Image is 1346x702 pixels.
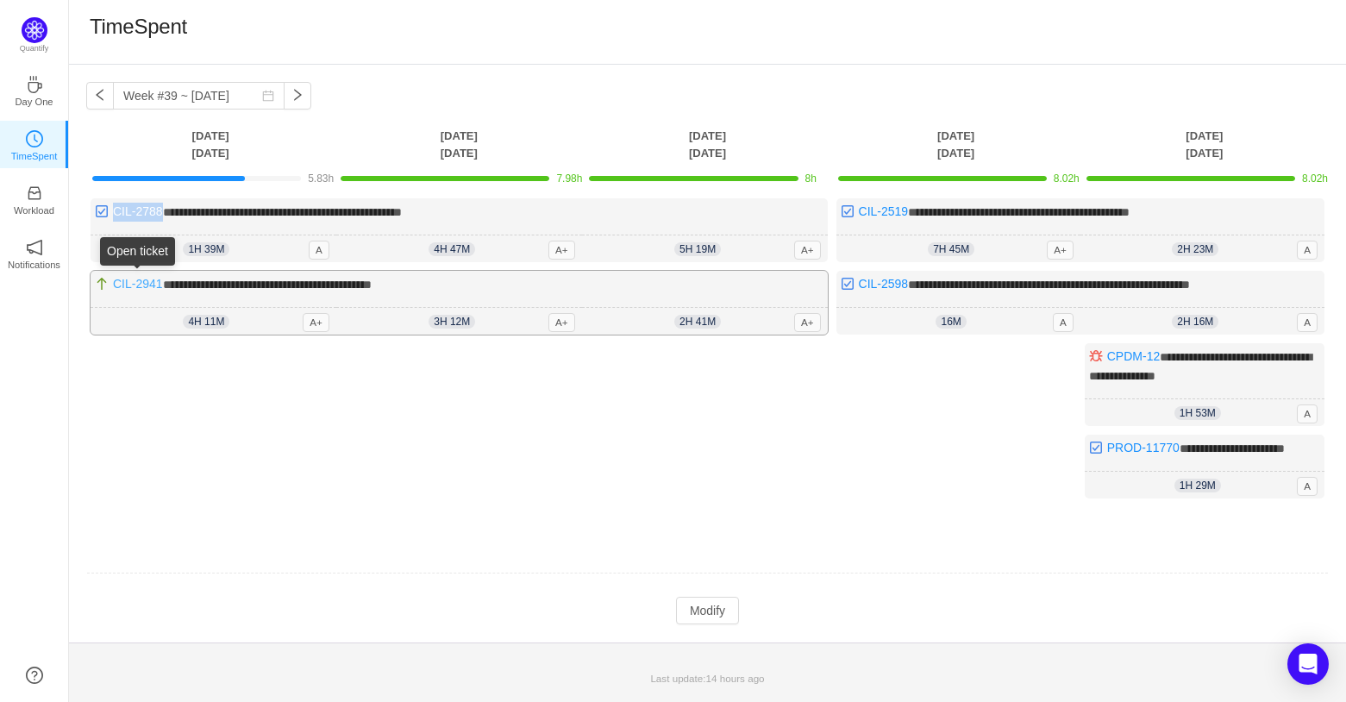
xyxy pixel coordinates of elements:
span: 4h 47m [429,242,475,256]
i: icon: clock-circle [26,130,43,147]
span: A+ [548,313,575,332]
span: A+ [548,241,575,260]
span: A+ [794,241,821,260]
input: Select a week [113,82,285,110]
span: 8.02h [1054,172,1080,185]
span: 14 hours ago [706,673,765,684]
span: A [1053,313,1074,332]
span: 16m [936,315,966,329]
span: 1h 53m [1174,406,1221,420]
span: 4h 11m [183,315,229,329]
p: TimeSpent [11,148,58,164]
span: 7.98h [556,172,582,185]
p: Notifications [8,257,60,273]
span: 2h 16m [1172,315,1218,329]
span: A+ [794,313,821,332]
span: 1h 29m [1174,479,1221,492]
a: CIL-2598 [859,277,909,291]
button: icon: left [86,82,114,110]
img: 10310 [95,277,109,291]
th: [DATE] [DATE] [583,127,831,162]
img: 10318 [841,277,855,291]
th: [DATE] [DATE] [1080,127,1329,162]
span: 5h 19m [674,242,721,256]
span: A+ [303,313,329,332]
img: 10318 [95,204,109,218]
a: icon: coffeeDay One [26,81,43,98]
a: icon: question-circle [26,667,43,684]
button: Modify [676,597,739,624]
span: A [1297,241,1318,260]
button: icon: right [284,82,311,110]
img: 10303 [1089,349,1103,363]
span: Last update: [650,673,764,684]
a: CIL-2941 [113,277,163,291]
a: icon: inboxWorkload [26,190,43,207]
span: 8h [805,172,817,185]
a: CIL-2519 [859,204,909,218]
div: Open ticket [100,237,175,266]
span: A+ [1047,241,1074,260]
img: 10318 [841,204,855,218]
i: icon: calendar [262,90,274,102]
h1: TimeSpent [90,14,187,40]
span: 7h 45m [928,242,974,256]
span: A [1297,477,1318,496]
span: 2h 23m [1172,242,1218,256]
img: Quantify [22,17,47,43]
span: 2h 41m [674,315,721,329]
a: CIL-2788 [113,204,163,218]
a: icon: clock-circleTimeSpent [26,135,43,153]
p: Quantify [20,43,49,55]
img: 10318 [1089,441,1103,454]
span: 5.83h [308,172,334,185]
a: CPDM-12 [1107,349,1160,363]
i: icon: notification [26,239,43,256]
span: 3h 12m [429,315,475,329]
div: Open Intercom Messenger [1287,643,1329,685]
a: icon: notificationNotifications [26,244,43,261]
i: icon: coffee [26,76,43,93]
p: Workload [14,203,54,218]
a: PROD-11770 [1107,441,1180,454]
span: 1h 39m [183,242,229,256]
th: [DATE] [DATE] [335,127,583,162]
span: A [1297,404,1318,423]
th: [DATE] [DATE] [86,127,335,162]
span: 8.02h [1302,172,1328,185]
i: icon: inbox [26,185,43,202]
span: A [309,241,329,260]
span: A [1297,313,1318,332]
th: [DATE] [DATE] [832,127,1080,162]
p: Day One [15,94,53,110]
